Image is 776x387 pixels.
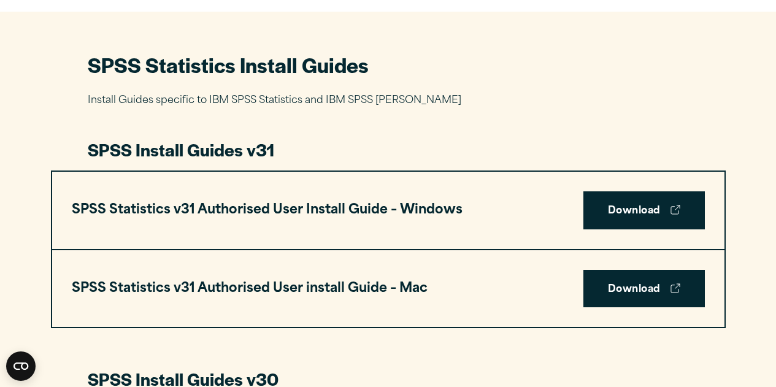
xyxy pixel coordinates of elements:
[583,191,705,229] a: Download
[72,277,428,301] h3: SPSS Statistics v31 Authorised User install Guide – Mac
[88,51,689,79] h2: SPSS Statistics Install Guides
[88,138,689,161] h3: SPSS Install Guides v31
[72,199,463,222] h3: SPSS Statistics v31 Authorised User Install Guide – Windows
[583,270,705,308] a: Download
[88,92,689,110] p: Install Guides specific to IBM SPSS Statistics and IBM SPSS [PERSON_NAME]
[6,351,36,381] button: Open CMP widget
